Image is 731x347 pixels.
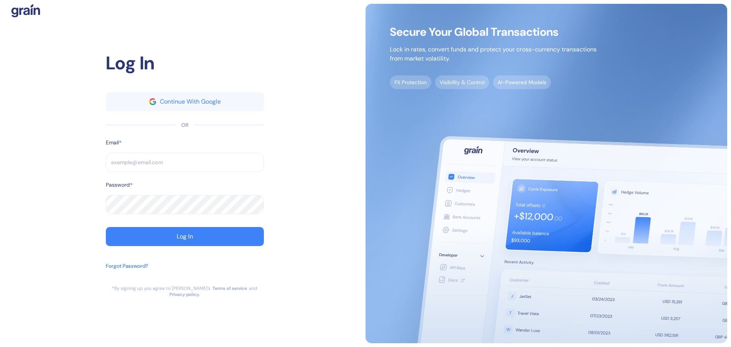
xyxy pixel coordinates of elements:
input: example@email.com [106,153,264,172]
label: Password [106,181,130,189]
div: Continue With Google [160,99,221,105]
span: FX Protection [390,75,431,89]
div: and [249,285,257,291]
div: Forgot Password? [106,262,148,270]
a: Terms of service [212,285,247,291]
div: *By signing up you agree to [PERSON_NAME]’s [112,285,211,291]
span: AI-Powered Models [493,75,551,89]
img: signup-main-image [365,4,727,343]
img: google [149,98,156,105]
a: Privacy policy. [169,291,200,297]
button: Log In [106,227,264,246]
img: logo [11,4,40,18]
label: Email [106,139,119,147]
div: Log In [177,233,193,240]
div: Log In [106,50,264,77]
p: Lock in rates, convert funds and protect your cross-currency transactions from market volatility. [390,45,597,63]
div: OR [181,121,188,129]
button: Forgot Password? [106,258,148,285]
span: Visibility & Control [435,75,489,89]
button: googleContinue With Google [106,92,264,111]
span: Secure Your Global Transactions [390,28,597,36]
